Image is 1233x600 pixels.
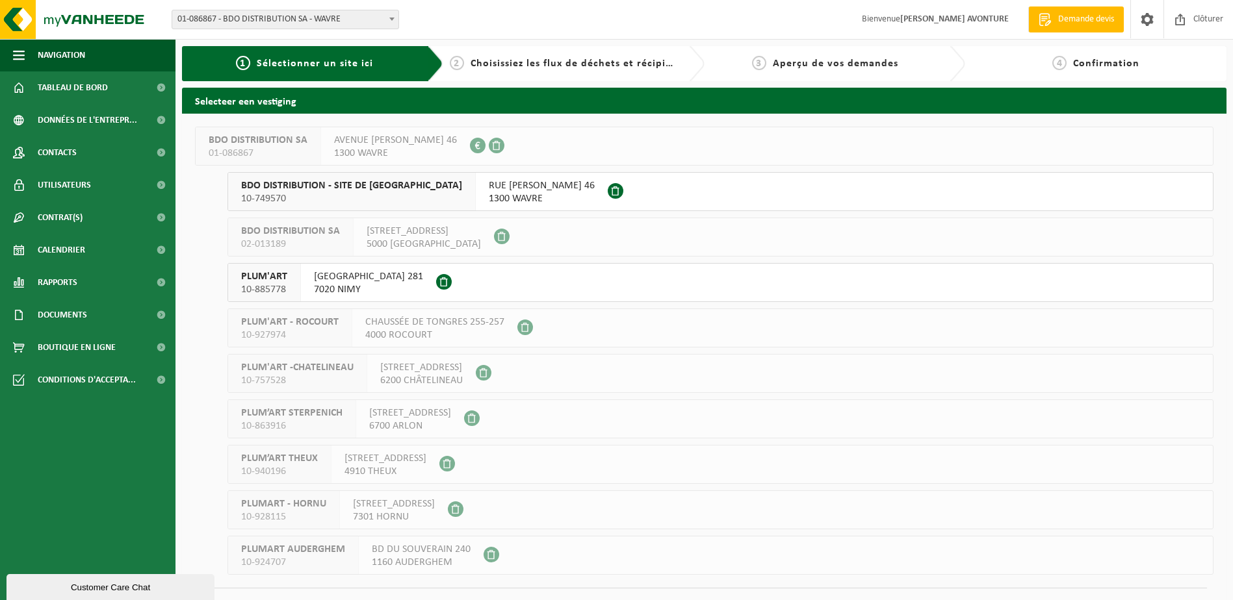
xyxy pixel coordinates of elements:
span: Navigation [38,39,85,71]
span: 6700 ARLON [369,419,451,432]
span: 01-086867 - BDO DISTRIBUTION SA - WAVRE [172,10,399,29]
span: PLUM'ART - ROCOURT [241,316,339,329]
span: PLUM'ART [241,270,287,283]
span: RUE [PERSON_NAME] 46 [489,179,595,192]
span: 6200 CHÂTELINEAU [380,374,463,387]
h2: Selecteer een vestiging [182,88,1227,113]
button: BDO DISTRIBUTION - SITE DE [GEOGRAPHIC_DATA] 10-749570 RUE [PERSON_NAME] 461300 WAVRE [227,172,1214,211]
span: 10-863916 [241,419,343,432]
span: 4 [1052,56,1067,70]
span: 1300 WAVRE [334,147,457,160]
span: 2 [450,56,464,70]
button: PLUM'ART 10-885778 [GEOGRAPHIC_DATA] 2817020 NIMY [227,263,1214,302]
span: 1300 WAVRE [489,192,595,205]
span: PLUMART - HORNU [241,497,326,510]
span: Boutique en ligne [38,331,116,364]
span: Demande devis [1055,13,1117,26]
span: Contrat(s) [38,201,83,234]
span: 3 [752,56,766,70]
span: PLUM'ART -CHATELINEAU [241,361,354,374]
span: Conditions d'accepta... [38,364,136,396]
span: Rapports [38,266,77,299]
span: Sélectionner un site ici [257,58,373,69]
span: 10-757528 [241,374,354,387]
span: Documents [38,299,87,331]
span: Aperçu de vos demandes [773,58,898,69]
span: 10-927974 [241,329,339,342]
span: Données de l'entrepr... [38,104,137,136]
span: BDO DISTRIBUTION - SITE DE [GEOGRAPHIC_DATA] [241,179,462,192]
span: Calendrier [38,234,85,266]
strong: [PERSON_NAME] AVONTURE [900,14,1009,24]
span: [STREET_ADDRESS] [367,225,481,238]
span: 1160 AUDERGHEM [372,556,471,569]
span: PLUM’ART STERPENICH [241,406,343,419]
span: 10-924707 [241,556,345,569]
span: AVENUE [PERSON_NAME] 46 [334,134,457,147]
span: 10-885778 [241,283,287,296]
span: 02-013189 [241,238,340,251]
span: [STREET_ADDRESS] [369,406,451,419]
span: 4910 THEUX [344,465,426,478]
span: [STREET_ADDRESS] [380,361,463,374]
span: PLUMART AUDERGHEM [241,543,345,556]
span: BDO DISTRIBUTION SA [209,134,307,147]
span: 10-749570 [241,192,462,205]
span: 10-940196 [241,465,318,478]
span: 1 [236,56,250,70]
iframe: chat widget [6,571,217,600]
span: 01-086867 - BDO DISTRIBUTION SA - WAVRE [172,10,398,29]
span: BD DU SOUVERAIN 240 [372,543,471,556]
span: [GEOGRAPHIC_DATA] 281 [314,270,423,283]
span: BDO DISTRIBUTION SA [241,225,340,238]
span: PLUM’ART THEUX [241,452,318,465]
span: 10-928115 [241,510,326,523]
span: Utilisateurs [38,169,91,201]
span: 7020 NIMY [314,283,423,296]
span: Confirmation [1073,58,1139,69]
span: [STREET_ADDRESS] [344,452,426,465]
span: 4000 ROCOURT [365,329,504,342]
span: 7301 HORNU [353,510,435,523]
span: Choisissiez les flux de déchets et récipients [471,58,687,69]
span: [STREET_ADDRESS] [353,497,435,510]
span: Tableau de bord [38,71,108,104]
span: 5000 [GEOGRAPHIC_DATA] [367,238,481,251]
span: Contacts [38,136,77,169]
span: 01-086867 [209,147,307,160]
a: Demande devis [1028,6,1124,32]
span: CHAUSSÉE DE TONGRES 255-257 [365,316,504,329]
